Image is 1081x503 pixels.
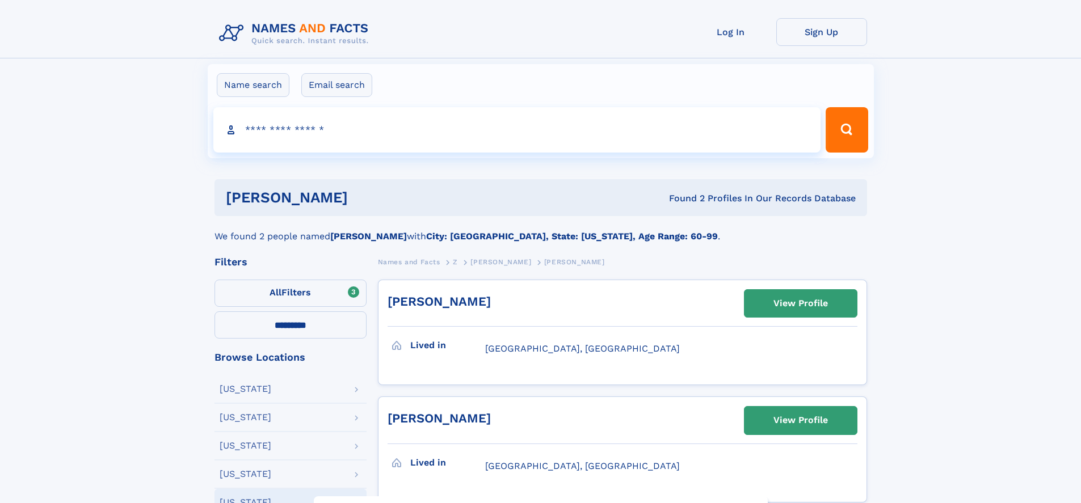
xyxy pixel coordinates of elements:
b: City: [GEOGRAPHIC_DATA], State: [US_STATE], Age Range: 60-99 [426,231,718,242]
h3: Lived in [410,453,485,472]
div: [US_STATE] [220,413,271,422]
span: [PERSON_NAME] [470,258,531,266]
div: [US_STATE] [220,384,271,394]
a: Sign Up [776,18,867,46]
label: Filters [214,280,367,307]
a: [PERSON_NAME] [388,294,491,308]
h1: [PERSON_NAME] [226,191,508,205]
div: Browse Locations [214,352,367,362]
div: We found 2 people named with . [214,216,867,243]
a: Z [453,255,458,269]
div: [US_STATE] [220,470,271,479]
a: [PERSON_NAME] [470,255,531,269]
b: [PERSON_NAME] [330,231,407,242]
div: Filters [214,257,367,267]
h3: Lived in [410,336,485,355]
img: Logo Names and Facts [214,18,378,49]
a: Names and Facts [378,255,440,269]
span: All [270,287,281,298]
div: View Profile [773,407,828,433]
span: [PERSON_NAME] [544,258,605,266]
a: View Profile [744,290,857,317]
div: Found 2 Profiles In Our Records Database [508,192,856,205]
a: [PERSON_NAME] [388,411,491,425]
label: Email search [301,73,372,97]
div: View Profile [773,290,828,316]
label: Name search [217,73,289,97]
span: Z [453,258,458,266]
span: [GEOGRAPHIC_DATA], [GEOGRAPHIC_DATA] [485,460,680,471]
a: View Profile [744,407,857,434]
button: Search Button [826,107,868,153]
a: Log In [685,18,776,46]
div: [US_STATE] [220,441,271,450]
span: [GEOGRAPHIC_DATA], [GEOGRAPHIC_DATA] [485,343,680,354]
input: search input [213,107,821,153]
